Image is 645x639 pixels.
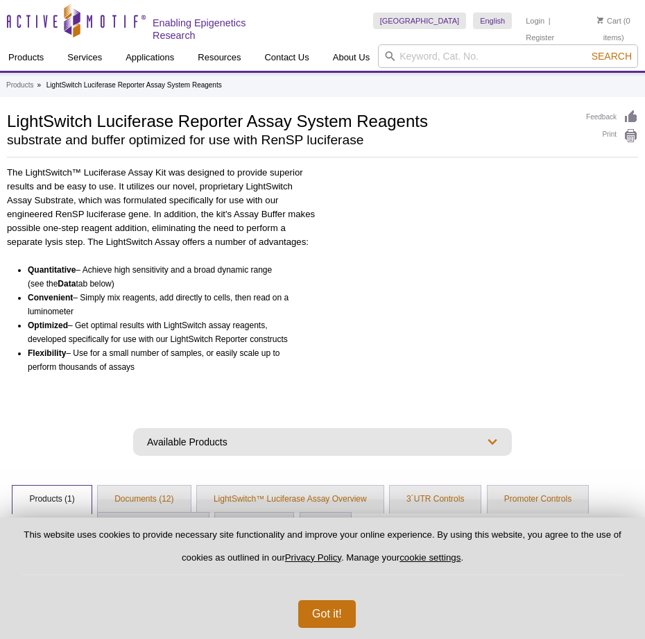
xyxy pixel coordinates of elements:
a: Register [526,33,554,42]
a: Promoter Controls [488,486,588,513]
li: – Use for a small number of samples, or easily scale up to perform thousands of assays [28,346,304,374]
a: 3´UTR Controls [390,486,481,513]
a: Applications [117,44,182,71]
li: LightSwitch Luciferase Reporter Assay System Reagents [46,81,222,89]
a: Feedback [586,110,638,125]
a: English [473,12,512,29]
a: About Us [325,44,378,71]
h2: substrate and buffer optimized for use with RenSP luciferase [7,134,572,146]
span: Search [592,51,632,62]
li: – Simply mix reagents, add directly to cells, then read on a luminometer [28,291,304,318]
b: Flexibility [28,348,66,358]
b: Optimized [28,321,68,330]
li: – Get optimal results with LightSwitch assay reagents, developed specifically for use with our Li... [28,318,304,346]
li: – Achieve high sensitivity and a broad dynamic range (see the tab below) [28,263,304,291]
b: Quantitative [28,265,76,275]
button: cookie settings [399,552,461,563]
a: Login [526,16,544,26]
a: LightSwitch™ Luciferase Assay Overview [197,486,384,513]
a: Kit Contents [215,513,293,540]
h1: LightSwitch Luciferase Reporter Assay System Reagents [7,110,572,130]
p: This website uses cookies to provide necessary site functionality and improve your online experie... [22,529,623,575]
p: The LightSwitch™ Luciferase Assay Kit was designed to provide superior results and be easy to use... [7,166,317,249]
h2: Enabling Epigenetics Research [153,17,277,42]
button: Got it! [298,600,356,628]
a: pLightSwitch Vectors [98,513,208,540]
a: Cart [597,16,621,26]
a: Privacy Policy [285,552,341,563]
li: (0 items) [590,12,638,46]
img: Your Cart [597,17,603,24]
li: » [37,81,41,89]
a: Data [300,513,351,540]
b: Data [58,279,76,289]
iframe: Watch the Lightswitch video [327,166,637,340]
a: Print [586,128,638,144]
input: Keyword, Cat. No. [378,44,638,68]
a: Products [6,79,33,92]
a: Contact Us [256,44,317,71]
a: Resources [189,44,249,71]
button: Search [587,50,636,62]
a: [GEOGRAPHIC_DATA] [373,12,467,29]
a: Documents (12) [98,486,190,513]
a: Services [59,44,110,71]
li: | [549,12,551,29]
b: Convenient [28,293,73,303]
a: Products (1) [12,486,91,513]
